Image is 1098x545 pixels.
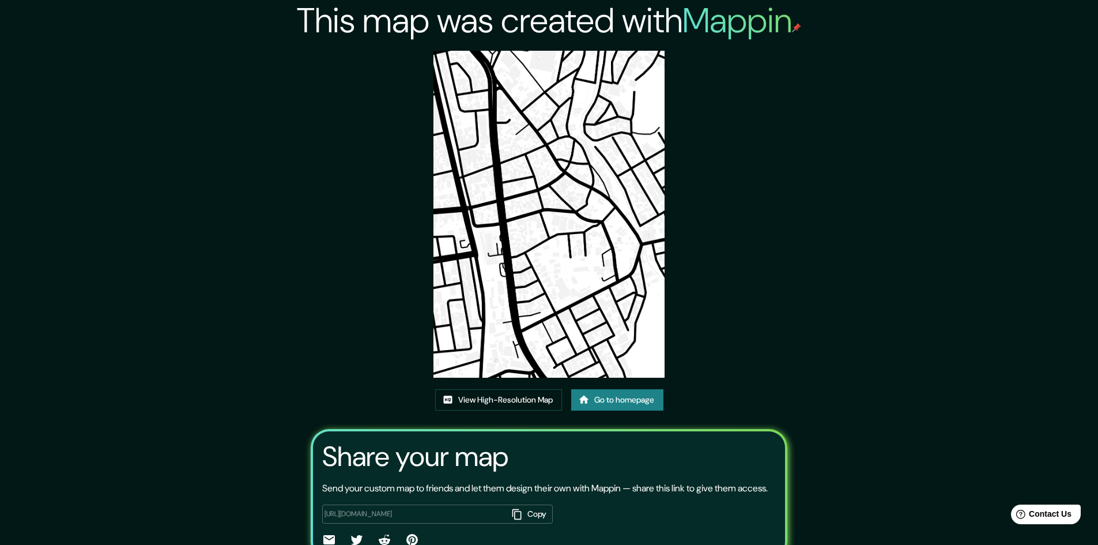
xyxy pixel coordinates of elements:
[792,23,801,32] img: mappin-pin
[435,389,562,411] a: View High-Resolution Map
[322,482,768,495] p: Send your custom map to friends and let them design their own with Mappin — share this link to gi...
[571,389,663,411] a: Go to homepage
[433,51,665,378] img: created-map
[508,505,553,524] button: Copy
[322,441,508,473] h3: Share your map
[995,500,1085,532] iframe: Help widget launcher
